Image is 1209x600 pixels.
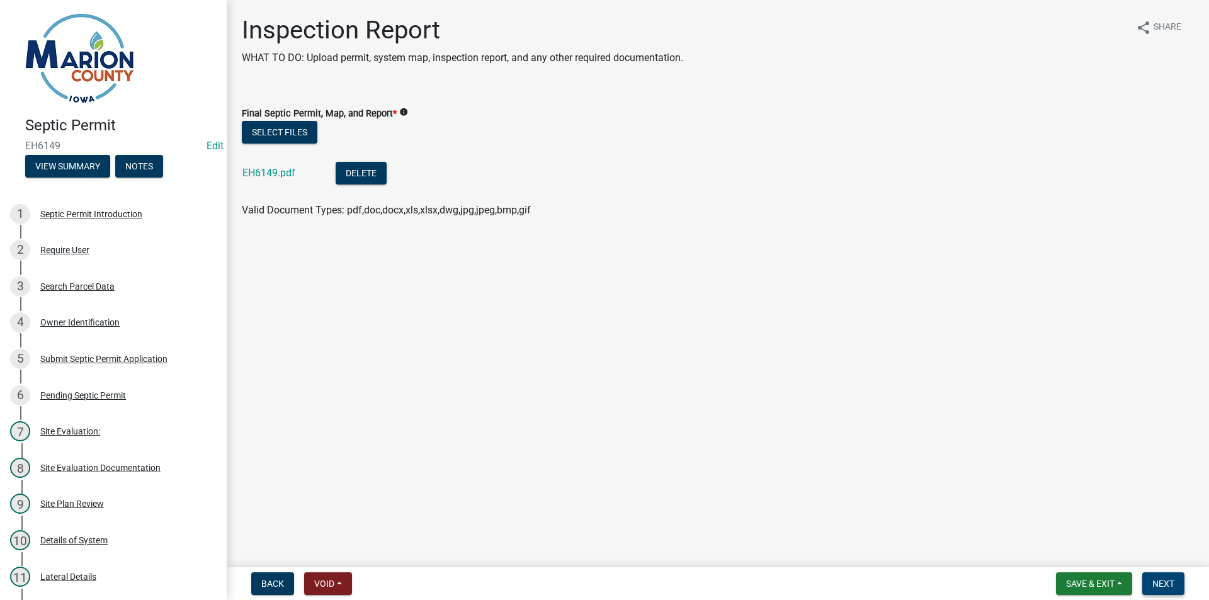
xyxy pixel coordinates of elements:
[10,458,30,478] div: 8
[10,349,30,369] div: 5
[40,246,89,254] div: Require User
[10,276,30,297] div: 3
[40,499,104,508] div: Site Plan Review
[1056,572,1132,595] button: Save & Exit
[242,110,397,118] label: Final Septic Permit, Map, and Report
[25,162,110,172] wm-modal-confirm: Summary
[242,167,295,179] a: EH6149.pdf
[40,572,96,581] div: Lateral Details
[40,536,108,545] div: Details of System
[40,391,126,400] div: Pending Septic Permit
[1152,579,1174,589] span: Next
[10,240,30,260] div: 2
[207,140,224,152] wm-modal-confirm: Edit Application Number
[1126,15,1191,40] button: shareShare
[304,572,352,595] button: Void
[40,354,167,363] div: Submit Septic Permit Application
[40,282,115,291] div: Search Parcel Data
[1142,572,1184,595] button: Next
[10,494,30,514] div: 9
[261,579,284,589] span: Back
[25,116,217,135] h4: Septic Permit
[242,15,683,45] h1: Inspection Report
[207,140,224,152] a: Edit
[1066,579,1115,589] span: Save & Exit
[10,385,30,405] div: 6
[25,140,201,152] span: EH6149
[115,162,163,172] wm-modal-confirm: Notes
[242,204,531,216] span: Valid Document Types: pdf,doc,docx,xls,xlsx,dwg,jpg,jpeg,bmp,gif
[115,155,163,178] button: Notes
[336,168,387,180] wm-modal-confirm: Delete Document
[251,572,294,595] button: Back
[399,108,408,116] i: info
[10,567,30,587] div: 11
[25,13,134,103] img: Marion County, Iowa
[40,427,100,436] div: Site Evaluation:
[10,312,30,332] div: 4
[242,121,317,144] button: Select files
[314,579,334,589] span: Void
[10,204,30,224] div: 1
[25,155,110,178] button: View Summary
[40,210,142,218] div: Septic Permit Introduction
[1154,20,1181,35] span: Share
[1136,20,1151,35] i: share
[10,530,30,550] div: 10
[10,421,30,441] div: 7
[336,162,387,184] button: Delete
[40,463,161,472] div: Site Evaluation Documentation
[242,50,683,65] p: WHAT TO DO: Upload permit, system map, inspection report, and any other required documentation.
[40,318,120,327] div: Owner Identification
